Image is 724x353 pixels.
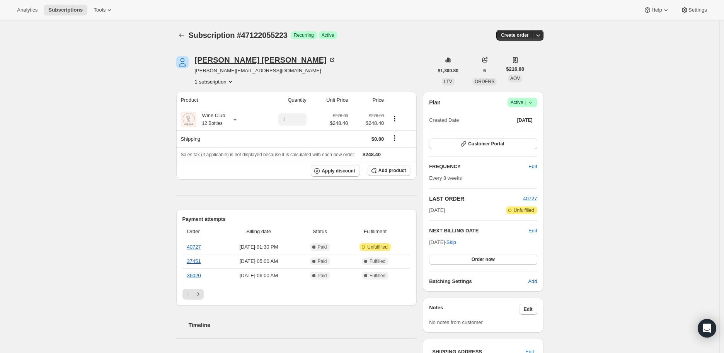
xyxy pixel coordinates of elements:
button: Subscriptions [44,5,87,15]
span: 6 [483,68,486,74]
button: Customer Portal [429,138,537,149]
button: $1,300.80 [433,65,463,76]
button: Analytics [12,5,42,15]
span: Paid [318,273,327,279]
span: Sales tax (if applicable) is not displayed because it is calculated with each new order. [181,152,355,157]
button: Apply discount [311,165,360,177]
span: Active [511,99,534,106]
img: product img [181,112,196,127]
button: Add [523,275,542,288]
span: No notes from customer [429,319,483,325]
span: Order now [472,256,495,263]
span: Help [651,7,662,13]
h6: Batching Settings [429,278,528,285]
a: 37451 [187,258,201,264]
span: Edit [528,163,537,171]
button: 40727 [523,195,537,203]
span: Fulfilled [370,273,385,279]
button: Edit [528,227,537,235]
span: Subscriptions [48,7,83,13]
button: Add product [368,165,411,176]
span: AOV [510,76,520,81]
h2: Payment attempts [182,215,411,223]
a: 40727 [187,244,201,250]
span: $248.40 [363,152,381,157]
span: Billing date [222,228,295,235]
span: ORDERS [475,79,494,84]
th: Order [182,223,220,240]
span: Fulfillment [344,228,406,235]
span: Recurring [294,32,314,38]
div: Open Intercom Messenger [698,319,716,338]
button: Tools [89,5,118,15]
span: $248.40 [330,119,348,127]
span: $1,300.80 [438,68,458,74]
span: Add [528,278,537,285]
span: Created Date [429,116,459,124]
h2: FREQUENCY [429,163,528,171]
span: Paid [318,244,327,250]
button: Product actions [195,78,234,85]
span: [DATE] [429,206,445,214]
span: Create order [501,32,528,38]
button: Skip [442,236,461,249]
span: Skip [446,239,456,246]
span: [DATE] · 01:30 PM [222,243,295,251]
span: [PERSON_NAME][EMAIL_ADDRESS][DOMAIN_NAME] [195,67,336,75]
nav: Pagination [182,289,411,300]
span: Edit [524,306,533,312]
h2: NEXT BILLING DATE [429,227,528,235]
button: Subscriptions [176,30,187,41]
span: Settings [688,7,707,13]
a: 40727 [523,196,537,201]
span: Unfulfilled [367,244,388,250]
span: | [525,99,526,106]
button: Edit [519,304,537,315]
span: Fulfilled [370,258,385,264]
div: [PERSON_NAME] [PERSON_NAME] [195,56,336,64]
th: Shipping [176,130,257,147]
span: Paid [318,258,327,264]
span: Stephanie Duffy [176,56,189,68]
span: Active [322,32,334,38]
span: $0.00 [371,136,384,142]
button: Settings [676,5,712,15]
span: $216.80 [506,65,524,73]
small: 12 Bottles [202,121,223,126]
th: Quantity [257,92,309,109]
span: Analytics [17,7,37,13]
h2: Timeline [189,321,417,329]
span: [DATE] · [429,239,456,245]
h3: Notes [429,304,519,315]
h2: LAST ORDER [429,195,523,203]
th: Product [176,92,257,109]
button: Edit [524,160,542,173]
th: Unit Price [309,92,351,109]
span: Add product [378,167,406,174]
button: Order now [429,254,537,265]
span: Tools [94,7,106,13]
button: Help [639,5,674,15]
button: 6 [479,65,491,76]
span: [DATE] · 05:00 AM [222,258,295,265]
span: Subscription #47122055223 [189,31,288,39]
small: $276.00 [369,113,384,118]
th: Price [350,92,386,109]
button: [DATE] [513,115,537,126]
span: [DATE] · 06:00 AM [222,272,295,280]
button: Product actions [388,114,401,123]
span: $248.40 [353,119,384,127]
small: $276.00 [333,113,348,118]
span: Status [300,228,340,235]
span: [DATE] [517,117,533,123]
button: Create order [496,30,533,41]
span: Unfulfilled [514,207,534,213]
span: Every 8 weeks [429,175,462,181]
div: Wine Club [196,112,225,127]
a: 36020 [187,273,201,278]
h2: Plan [429,99,441,106]
span: LTV [444,79,452,84]
span: Customer Portal [468,141,504,147]
button: Next [193,289,204,300]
